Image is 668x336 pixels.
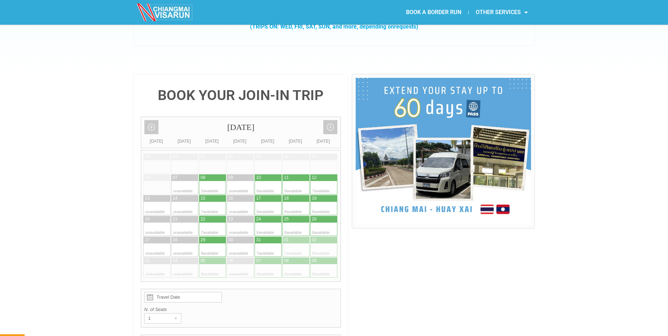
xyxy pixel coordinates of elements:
div: 04 [284,154,289,160]
div: 16 [229,195,233,201]
div: 24 [256,216,261,222]
div: 20 [145,216,150,222]
div: 02 [229,154,233,160]
div: 13 [145,195,150,201]
div: ▾ [171,313,181,323]
div: 11 [284,175,289,181]
div: 08 [201,175,205,181]
div: 26 [312,216,317,222]
div: 06 [229,258,233,264]
a: OTHER SERVICES [469,4,535,20]
div: 22 [201,216,205,222]
div: 12 [312,175,317,181]
div: 08 [284,258,289,264]
div: 07 [256,258,261,264]
div: 25 [284,216,289,222]
div: [DATE] [141,117,341,138]
div: 23 [229,216,233,222]
div: 29 [145,154,150,160]
strong: (TRIPS ON: WED, FRI, SAT, SUN, and more, depending on [250,23,418,30]
label: N. of Seats [144,306,338,313]
div: 31 [256,237,261,243]
div: [DATE] [226,138,254,145]
div: 30 [229,237,233,243]
div: [DATE] [170,138,198,145]
div: 18 [284,195,289,201]
div: 09 [312,258,317,264]
div: [DATE] [310,138,337,145]
div: 03 [145,258,150,264]
span: requests) [394,23,418,30]
div: 02 [312,237,317,243]
div: 05 [312,154,317,160]
div: 29 [201,237,205,243]
div: [DATE] [282,138,310,145]
nav: Menu [334,4,535,20]
div: 21 [173,216,177,222]
div: [DATE] [198,138,226,145]
div: 17 [256,195,261,201]
div: 15 [201,195,205,201]
div: 1 [145,313,168,323]
div: [DATE] [143,138,170,145]
a: BOOK A BORDER RUN [399,4,468,20]
div: [DATE] [254,138,282,145]
div: 03 [256,154,261,160]
h4: BOOK YOUR JOIN-IN TRIP [141,88,341,102]
div: 10 [256,175,261,181]
div: 07 [173,175,177,181]
div: 01 [201,154,205,160]
div: 19 [312,195,317,201]
div: 30 [173,154,177,160]
div: 28 [173,237,177,243]
div: 05 [201,258,205,264]
div: 14 [173,195,177,201]
div: 09 [229,175,233,181]
div: 06 [145,175,150,181]
div: 01 [284,237,289,243]
div: 04 [173,258,177,264]
div: 27 [145,237,150,243]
